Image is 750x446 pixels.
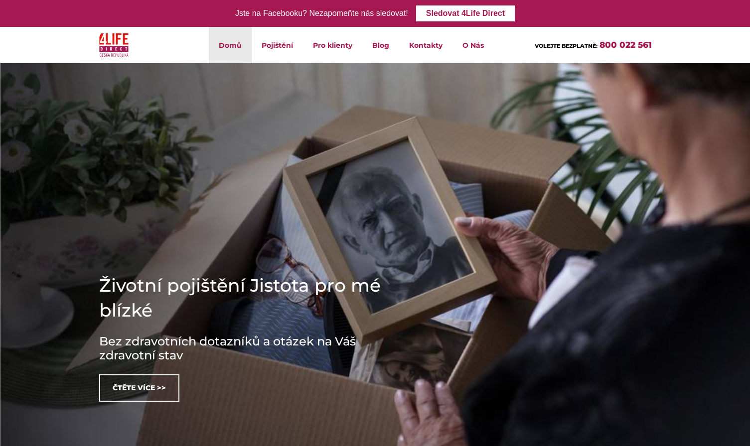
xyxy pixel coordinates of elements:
a: Sledovat 4Life Direct [416,5,515,21]
a: Kontakty [399,27,452,63]
div: Jste na Facebooku? Nezapomeňte nás sledovat! [235,6,408,21]
a: Čtěte více >> [99,374,179,402]
a: Domů [209,27,252,63]
h3: Bez zdravotních dotazníků a otázek na Váš zdravotní stav [99,334,398,362]
a: 800 022 561 [600,40,652,50]
h1: Životní pojištění Jistota pro mé blízké [99,273,398,323]
span: VOLEJTE BEZPLATNĚ: [535,42,598,49]
img: 4Life Direct Česká republika logo [99,31,129,59]
a: Blog [362,27,399,63]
